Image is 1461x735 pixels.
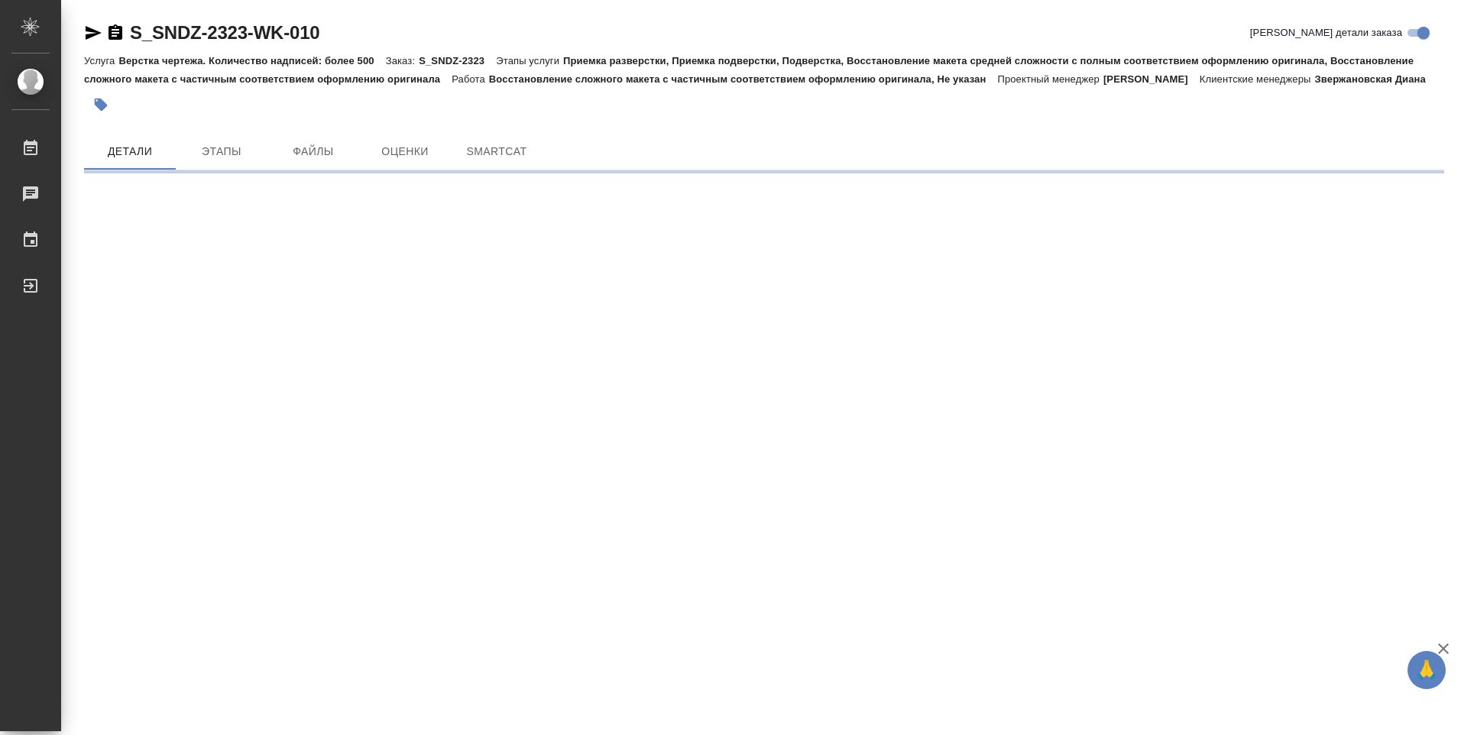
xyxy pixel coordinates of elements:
[997,73,1103,85] p: Проектный менеджер
[1250,25,1402,40] span: [PERSON_NAME] детали заказа
[93,142,167,161] span: Детали
[1408,651,1446,689] button: 🙏
[496,55,563,66] p: Этапы услуги
[489,73,998,85] p: Восстановление сложного макета с частичным соответствием оформлению оригинала, Не указан
[277,142,350,161] span: Файлы
[1414,654,1440,686] span: 🙏
[130,22,319,43] a: S_SNDZ-2323-WK-010
[84,88,118,121] button: Добавить тэг
[84,55,1414,85] p: Приемка разверстки, Приемка подверстки, Подверстка, Восстановление макета средней сложности с пол...
[1200,73,1315,85] p: Клиентские менеджеры
[368,142,442,161] span: Оценки
[84,24,102,42] button: Скопировать ссылку для ЯМессенджера
[419,55,496,66] p: S_SNDZ-2323
[84,55,118,66] p: Услуга
[460,142,533,161] span: SmartCat
[1315,73,1437,85] p: Звержановская Диана
[452,73,489,85] p: Работа
[185,142,258,161] span: Этапы
[1103,73,1200,85] p: [PERSON_NAME]
[386,55,419,66] p: Заказ:
[106,24,125,42] button: Скопировать ссылку
[118,55,385,66] p: Верстка чертежа. Количество надписей: более 500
